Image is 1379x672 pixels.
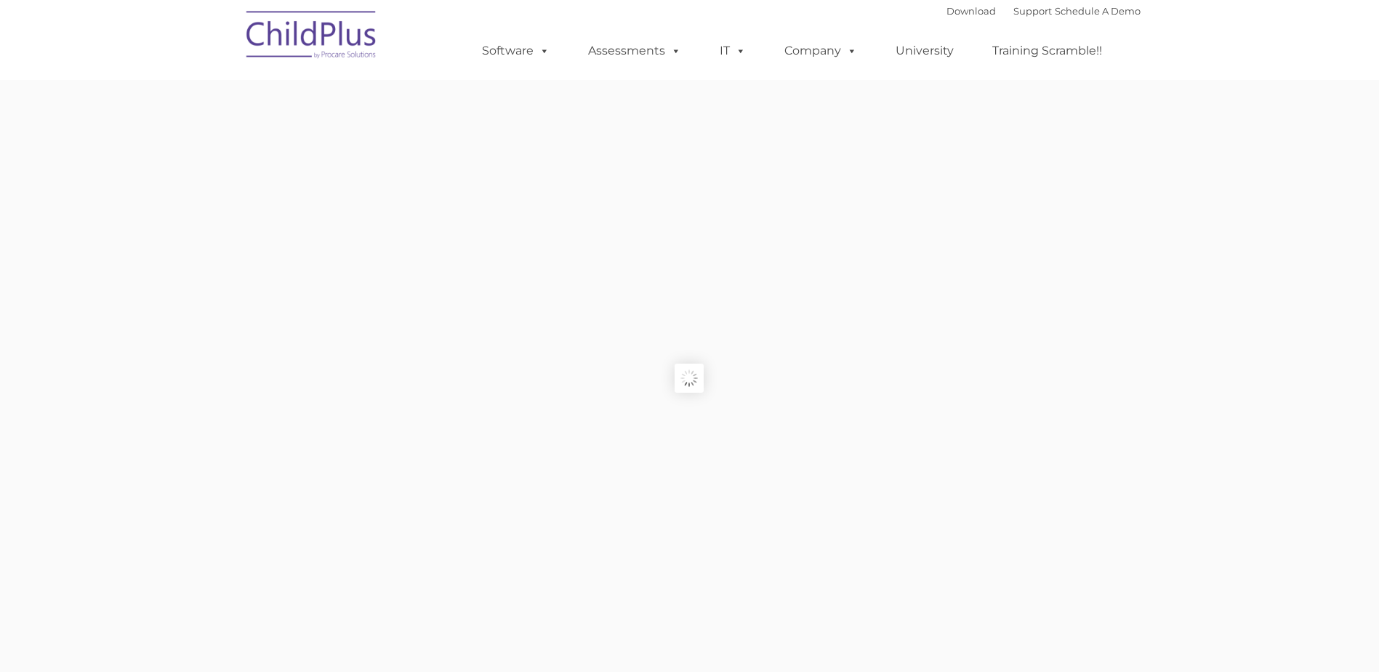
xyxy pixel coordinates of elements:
[946,5,996,17] a: Download
[705,36,760,65] a: IT
[1055,5,1141,17] a: Schedule A Demo
[467,36,564,65] a: Software
[1013,5,1052,17] a: Support
[946,5,1141,17] font: |
[978,36,1117,65] a: Training Scramble!!
[881,36,968,65] a: University
[770,36,872,65] a: Company
[574,36,696,65] a: Assessments
[239,1,385,73] img: ChildPlus by Procare Solutions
